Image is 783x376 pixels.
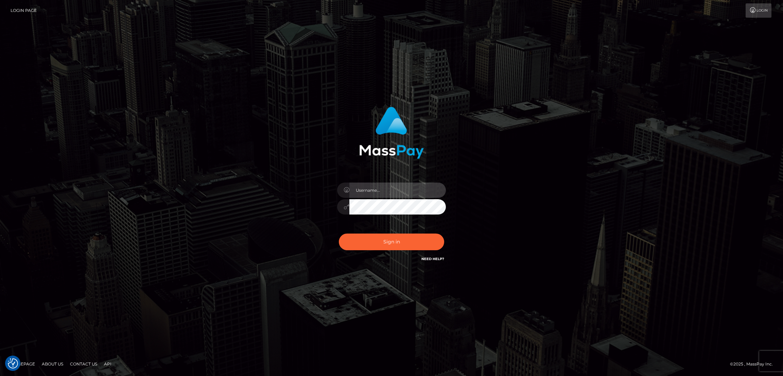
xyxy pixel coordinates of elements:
img: Revisit consent button [8,358,18,369]
div: © 2025 , MassPay Inc. [730,360,778,368]
a: Contact Us [67,359,100,369]
a: Login Page [11,3,37,18]
a: API [101,359,114,369]
a: About Us [39,359,66,369]
img: MassPay Login [359,107,424,159]
button: Sign in [339,234,444,250]
button: Consent Preferences [8,358,18,369]
a: Need Help? [421,257,444,261]
input: Username... [349,183,446,198]
a: Homepage [7,359,38,369]
a: Login [746,3,771,18]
